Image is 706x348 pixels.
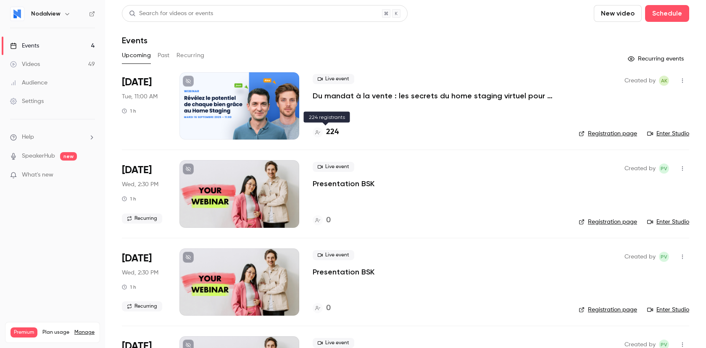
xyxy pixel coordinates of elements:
a: 0 [313,215,331,226]
h1: Events [122,35,148,45]
span: [DATE] [122,76,152,89]
button: New video [594,5,642,22]
a: Manage [74,329,95,336]
span: Live event [313,338,354,348]
span: new [60,152,77,161]
div: Jul 29 Wed, 2:30 PM (Europe/Paris) [122,160,166,227]
button: Recurring events [624,52,689,66]
span: Created by [624,163,656,174]
a: 0 [313,303,331,314]
button: Past [158,49,170,62]
span: Live event [313,162,354,172]
h4: 0 [326,303,331,314]
span: Created by [624,252,656,262]
span: Plan usage [42,329,69,336]
button: Schedule [645,5,689,22]
div: Videos [10,60,40,69]
h4: 0 [326,215,331,226]
a: Enter Studio [647,218,689,226]
span: Live event [313,74,354,84]
span: Wed, 2:30 PM [122,180,158,189]
div: Events [10,42,39,50]
span: PV [661,252,667,262]
a: Presentation BSK [313,267,374,277]
span: Tue, 11:00 AM [122,92,158,101]
span: Help [22,133,34,142]
div: Sep 16 Tue, 11:00 AM (Europe/Brussels) [122,72,166,140]
a: Enter Studio [647,129,689,138]
div: Settings [10,97,44,105]
div: Aug 26 Wed, 2:30 PM (Europe/Paris) [122,248,166,316]
span: Created by [624,76,656,86]
a: Presentation BSK [313,179,374,189]
div: 1 h [122,108,136,114]
span: PV [661,163,667,174]
div: Search for videos or events [129,9,213,18]
button: Recurring [176,49,205,62]
iframe: Noticeable Trigger [85,171,95,179]
span: What's new [22,171,53,179]
a: Enter Studio [647,306,689,314]
span: Paul Vérine [659,163,669,174]
span: Recurring [122,214,162,224]
span: Paul Vérine [659,252,669,262]
span: Alexandre Kinapenne [659,76,669,86]
div: 1 h [122,195,136,202]
span: AK [661,76,667,86]
span: [DATE] [122,252,152,265]
span: Wed, 2:30 PM [122,269,158,277]
a: Registration page [579,306,637,314]
a: SpeakerHub [22,152,55,161]
h4: 224 [326,127,339,138]
a: Registration page [579,129,637,138]
a: 224 [313,127,339,138]
li: help-dropdown-opener [10,133,95,142]
span: Premium [11,327,37,337]
div: 1 h [122,284,136,290]
span: Recurring [122,301,162,311]
a: Du mandat à la vente : les secrets du home staging virtuel pour déclencher le coup de cœur [313,91,565,101]
span: [DATE] [122,163,152,177]
button: Upcoming [122,49,151,62]
img: Nodalview [11,7,24,21]
div: Audience [10,79,47,87]
h6: Nodalview [31,10,61,18]
a: Registration page [579,218,637,226]
span: Live event [313,250,354,260]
